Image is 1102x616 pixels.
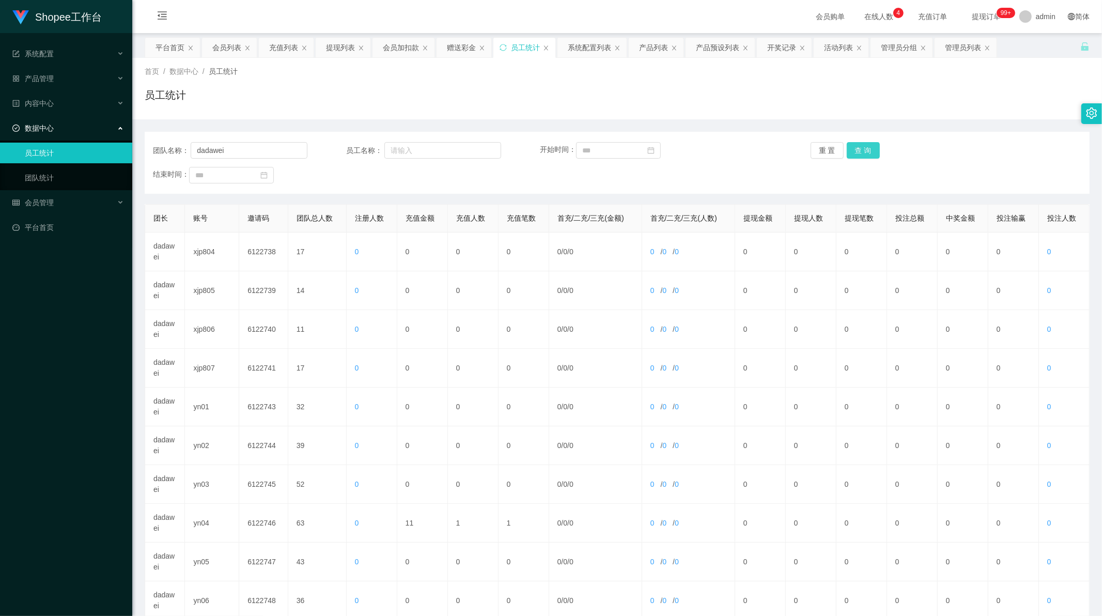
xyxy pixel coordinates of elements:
a: 员工统计 [25,143,124,163]
span: 0 [650,558,655,566]
td: 6122741 [239,349,288,388]
span: 账号 [193,214,208,222]
td: xjp805 [185,271,239,310]
div: 管理员分组 [881,38,917,57]
td: 0 [397,388,448,426]
td: 0 [887,271,938,310]
span: 0 [1047,480,1051,488]
td: 0 [735,426,786,465]
span: 投注人数 [1047,214,1076,222]
span: 0 [675,519,679,527]
td: dadawei [145,426,185,465]
a: Shopee工作台 [12,12,102,21]
span: 0 [557,248,562,256]
span: 0 [675,248,679,256]
span: 提现金额 [743,214,772,222]
td: 0 [938,233,988,271]
td: yn04 [185,504,239,543]
td: 0 [938,349,988,388]
td: 6122743 [239,388,288,426]
span: 注册人数 [355,214,384,222]
img: logo.9652507e.png [12,10,29,25]
td: 0 [887,504,938,543]
span: 0 [650,519,655,527]
span: 0 [1047,403,1051,411]
span: 充值人数 [456,214,485,222]
td: 0 [836,388,887,426]
span: 0 [675,480,679,488]
i: 图标: close [301,45,307,51]
td: 0 [448,465,499,504]
td: 0 [988,543,1039,581]
span: 0 [662,248,666,256]
div: 管理员列表 [945,38,981,57]
span: 0 [563,248,567,256]
i: 图标: close [244,45,251,51]
td: / / [642,388,735,426]
td: 0 [448,233,499,271]
td: 0 [397,543,448,581]
td: 0 [988,233,1039,271]
td: / / [642,465,735,504]
span: 0 [662,441,666,450]
i: 图标: close [614,45,620,51]
td: 0 [397,349,448,388]
span: 充值金额 [406,214,434,222]
span: 0 [1047,558,1051,566]
td: 63 [288,504,347,543]
td: / / [642,543,735,581]
td: 0 [938,426,988,465]
td: 0 [499,310,549,349]
td: 0 [786,388,836,426]
td: 11 [288,310,347,349]
span: 0 [662,403,666,411]
td: / / [549,233,642,271]
td: 0 [938,543,988,581]
td: / / [642,349,735,388]
span: 结束时间： [153,171,189,179]
td: / / [642,310,735,349]
td: 32 [288,388,347,426]
i: 图标: sync [500,44,507,51]
td: 0 [786,504,836,543]
span: 0 [355,325,359,333]
span: 数据中心 [12,124,54,132]
td: 0 [938,271,988,310]
span: / [163,67,165,75]
td: 0 [397,310,448,349]
span: 0 [662,480,666,488]
a: 图标: dashboard平台首页 [12,217,124,238]
input: 请输入 [191,142,307,159]
td: / / [549,310,642,349]
span: 0 [662,325,666,333]
span: 0 [557,403,562,411]
td: 0 [988,271,1039,310]
td: 0 [836,465,887,504]
td: xjp807 [185,349,239,388]
td: / / [642,271,735,310]
span: 0 [650,403,655,411]
td: 6122738 [239,233,288,271]
span: 0 [563,286,567,295]
span: 首充/二充/三充(人数) [650,214,717,222]
span: 0 [355,480,359,488]
span: 0 [563,364,567,372]
td: / / [549,465,642,504]
span: 0 [563,480,567,488]
span: 0 [650,286,655,295]
td: xjp804 [185,233,239,271]
span: 0 [557,325,562,333]
span: 开始时间： [540,146,576,154]
td: 0 [988,465,1039,504]
td: dadawei [145,349,185,388]
i: 图标: global [1068,13,1075,20]
td: 0 [786,543,836,581]
td: xjp806 [185,310,239,349]
td: 0 [836,426,887,465]
td: 17 [288,349,347,388]
span: 0 [675,403,679,411]
td: 0 [836,349,887,388]
i: 图标: table [12,199,20,206]
td: 0 [397,465,448,504]
span: 0 [675,325,679,333]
